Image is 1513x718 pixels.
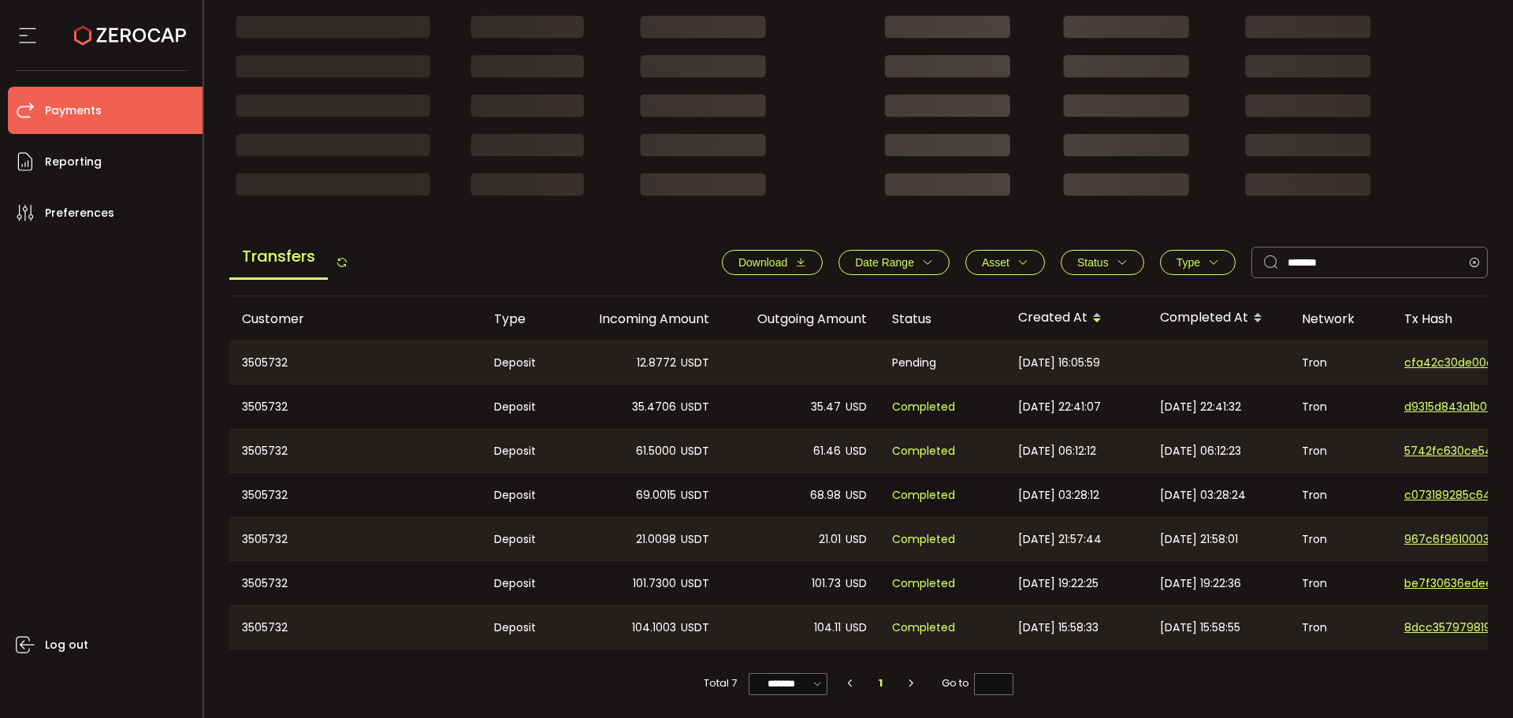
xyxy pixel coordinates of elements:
[982,256,1009,269] span: Asset
[738,256,787,269] span: Download
[681,575,709,593] span: USDT
[892,398,955,416] span: Completed
[1289,310,1392,328] div: Network
[1289,341,1392,384] div: Tron
[965,250,1045,275] button: Asset
[1289,430,1392,472] div: Tron
[229,385,481,429] div: 3505732
[481,518,564,560] div: Deposit
[681,619,709,637] span: USDT
[1077,256,1109,269] span: Status
[481,430,564,472] div: Deposit
[636,530,676,549] span: 21.0098
[1177,256,1200,269] span: Type
[892,486,955,504] span: Completed
[846,619,867,637] span: USD
[1329,548,1513,718] iframe: Chat Widget
[636,442,676,460] span: 61.5000
[633,575,676,593] span: 101.7300
[838,250,950,275] button: Date Range
[846,442,867,460] span: USD
[1018,486,1099,504] span: [DATE] 03:28:12
[879,310,1006,328] div: Status
[632,398,676,416] span: 35.4706
[229,473,481,517] div: 3505732
[892,530,955,549] span: Completed
[1289,518,1392,560] div: Tron
[1018,442,1096,460] span: [DATE] 06:12:12
[481,310,564,328] div: Type
[45,151,102,173] span: Reporting
[681,398,709,416] span: USDT
[811,398,841,416] span: 35.47
[942,672,1013,694] span: Go to
[814,619,841,637] span: 104.11
[1018,619,1099,637] span: [DATE] 15:58:33
[1289,385,1392,429] div: Tron
[1018,398,1101,416] span: [DATE] 22:41:07
[819,530,841,549] span: 21.01
[1160,530,1238,549] span: [DATE] 21:58:01
[481,385,564,429] div: Deposit
[1006,305,1147,332] div: Created At
[681,442,709,460] span: USDT
[1289,561,1392,605] div: Tron
[1289,606,1392,649] div: Tron
[846,486,867,504] span: USD
[481,341,564,384] div: Deposit
[846,575,867,593] span: USD
[846,398,867,416] span: USD
[632,619,676,637] span: 104.1003
[481,561,564,605] div: Deposit
[1160,575,1241,593] span: [DATE] 19:22:36
[813,442,841,460] span: 61.46
[1018,575,1099,593] span: [DATE] 19:22:25
[229,430,481,472] div: 3505732
[229,341,481,384] div: 3505732
[810,486,841,504] span: 68.98
[812,575,841,593] span: 101.73
[681,354,709,372] span: USDT
[1160,486,1246,504] span: [DATE] 03:28:24
[45,202,114,225] span: Preferences
[1160,619,1240,637] span: [DATE] 15:58:55
[722,250,823,275] button: Download
[1160,442,1241,460] span: [DATE] 06:12:23
[229,235,328,280] span: Transfers
[681,530,709,549] span: USDT
[45,99,102,122] span: Payments
[637,354,676,372] span: 12.8772
[564,310,722,328] div: Incoming Amount
[1160,398,1241,416] span: [DATE] 22:41:32
[892,354,936,372] span: Pending
[855,256,914,269] span: Date Range
[1160,250,1236,275] button: Type
[229,310,481,328] div: Customer
[1061,250,1144,275] button: Status
[45,634,88,657] span: Log out
[846,530,867,549] span: USD
[229,561,481,605] div: 3505732
[229,606,481,649] div: 3505732
[1018,354,1100,372] span: [DATE] 16:05:59
[481,473,564,517] div: Deposit
[481,606,564,649] div: Deposit
[704,672,737,694] span: Total 7
[1289,473,1392,517] div: Tron
[867,672,895,694] li: 1
[681,486,709,504] span: USDT
[892,575,955,593] span: Completed
[722,310,879,328] div: Outgoing Amount
[1018,530,1102,549] span: [DATE] 21:57:44
[229,518,481,560] div: 3505732
[1147,305,1289,332] div: Completed At
[892,442,955,460] span: Completed
[636,486,676,504] span: 69.0015
[892,619,955,637] span: Completed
